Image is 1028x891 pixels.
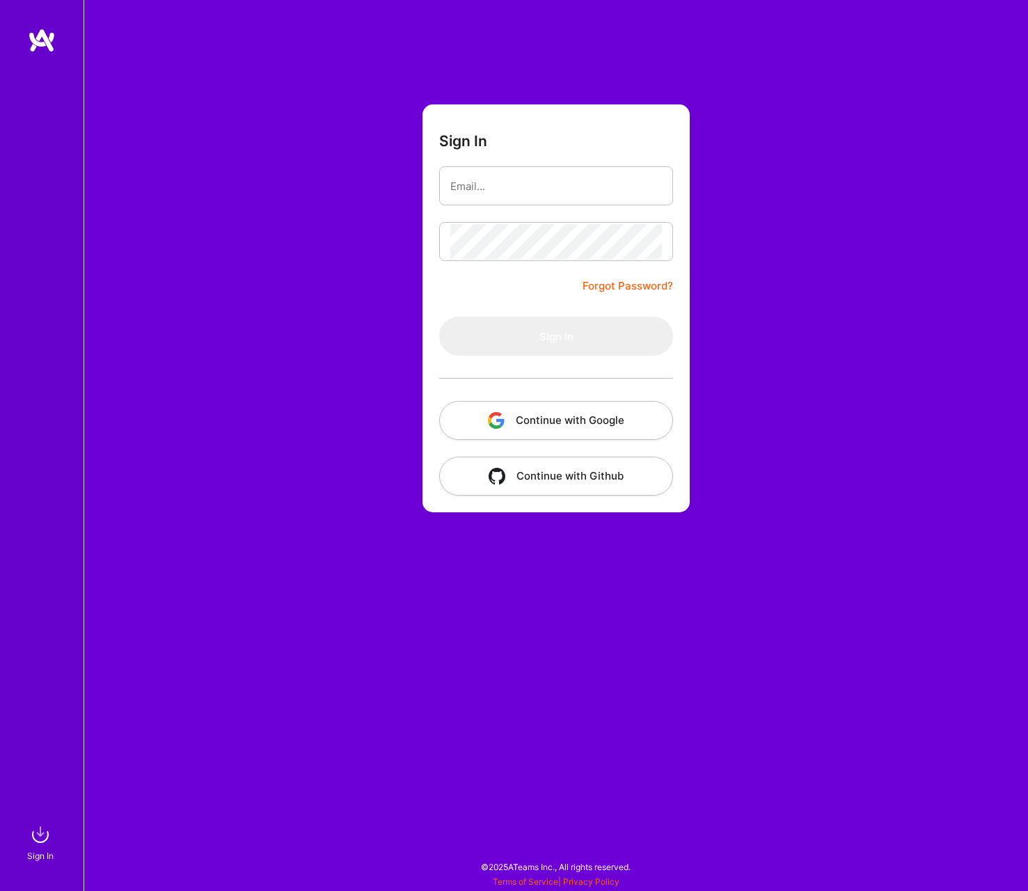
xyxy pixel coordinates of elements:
[583,278,673,294] a: Forgot Password?
[488,412,505,429] img: icon
[439,132,487,150] h3: Sign In
[563,876,619,887] a: Privacy Policy
[28,28,56,53] img: logo
[26,821,54,849] img: sign in
[439,317,673,356] button: Sign In
[29,821,54,863] a: sign inSign In
[493,876,558,887] a: Terms of Service
[450,168,662,204] input: Email...
[489,468,505,484] img: icon
[439,401,673,440] button: Continue with Google
[439,457,673,496] button: Continue with Github
[84,849,1028,884] div: © 2025 ATeams Inc., All rights reserved.
[493,876,619,887] span: |
[27,849,54,863] div: Sign In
